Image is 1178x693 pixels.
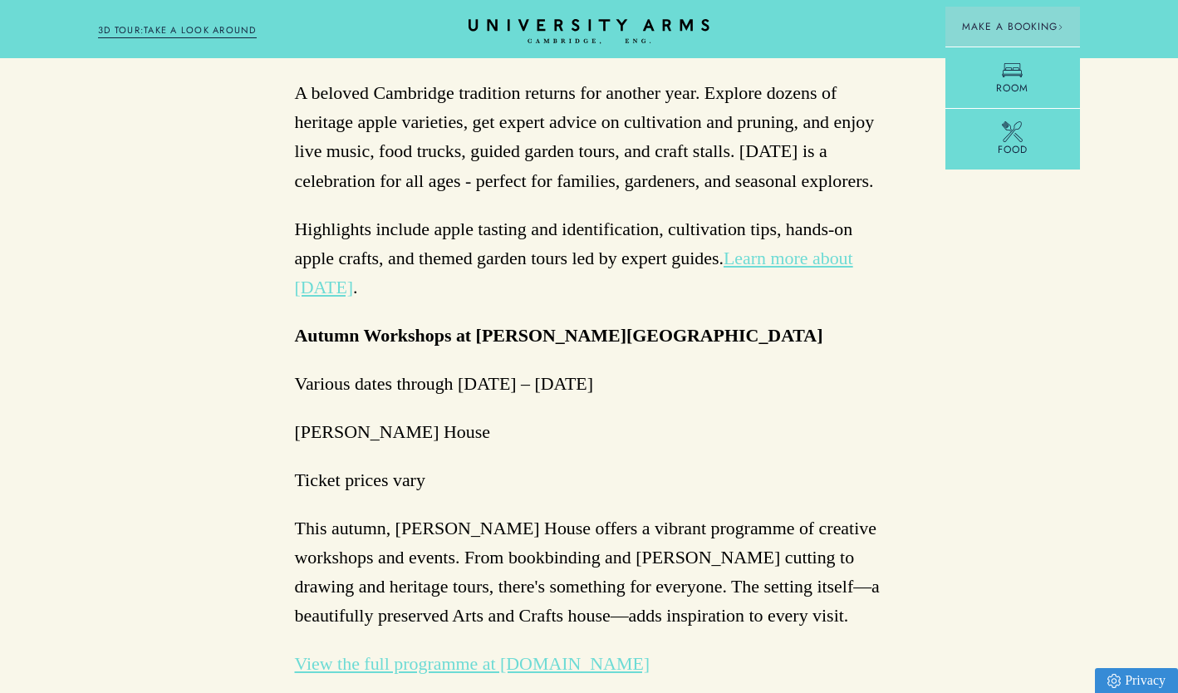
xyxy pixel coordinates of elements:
a: Room [945,47,1080,108]
a: View the full programme at [DOMAIN_NAME] [295,653,650,674]
button: Make a BookingArrow icon [945,7,1080,47]
a: Privacy [1095,668,1178,693]
strong: Autumn Workshops at [PERSON_NAME][GEOGRAPHIC_DATA] [295,325,823,346]
p: Ticket prices vary [295,465,884,494]
a: Home [469,19,709,45]
a: Learn more about [DATE] [295,248,853,297]
span: Room [996,81,1028,96]
p: A beloved Cambridge tradition returns for another year. Explore dozens of heritage apple varietie... [295,78,884,194]
span: Food [998,142,1028,157]
a: Food [945,108,1080,170]
p: Highlights include apple tasting and identification, cultivation tips, hands-on apple crafts, and... [295,214,884,302]
a: 3D TOUR:TAKE A LOOK AROUND [98,23,257,38]
p: Various dates through [DATE] – [DATE] [295,369,884,398]
img: Arrow icon [1058,24,1063,30]
p: [PERSON_NAME] House [295,417,884,446]
span: Make a Booking [962,19,1063,34]
img: Privacy [1107,674,1121,688]
p: This autumn, [PERSON_NAME] House offers a vibrant programme of creative workshops and events. Fro... [295,514,884,630]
